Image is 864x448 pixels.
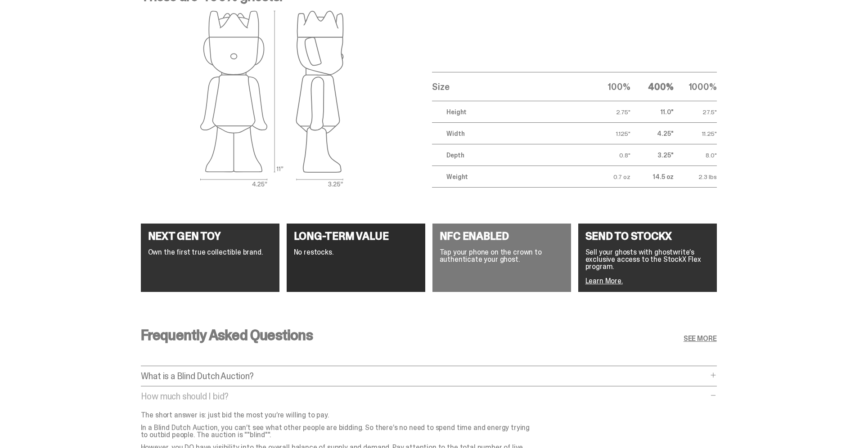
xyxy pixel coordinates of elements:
[585,231,710,242] h4: SEND TO STOCKX
[440,249,564,263] p: Tap your phone on the crown to authenticate your ghost.
[674,72,717,101] th: 1000%
[684,335,717,342] a: SEE MORE
[630,101,674,123] td: 11.0"
[587,166,630,188] td: 0.7 oz
[630,72,674,101] th: 400%
[585,276,623,286] a: Learn More.
[432,72,587,101] th: Size
[587,144,630,166] td: 0.8"
[440,231,564,242] h4: NFC ENABLED
[141,372,708,381] p: What is a Blind Dutch Auction?
[587,72,630,101] th: 100%
[674,144,717,166] td: 8.0"
[432,144,587,166] td: Depth
[630,144,674,166] td: 3.25"
[141,412,537,419] p: The short answer is: just bid the most you’re willing to pay.
[674,166,717,188] td: 2.3 lbs
[294,249,418,256] p: No restocks.
[585,249,710,270] p: Sell your ghosts with ghostwrite’s exclusive access to the StockX Flex program.
[432,123,587,144] td: Width
[200,10,344,188] img: ghost outlines spec
[432,101,587,123] td: Height
[630,123,674,144] td: 4.25"
[432,166,587,188] td: Weight
[148,231,272,242] h4: NEXT GEN TOY
[148,249,272,256] p: Own the first true collectible brand.
[587,123,630,144] td: 1.125"
[141,424,537,439] p: In a Blind Dutch Auction, you can’t see what other people are bidding. So there’s no need to spen...
[141,392,708,401] p: How much should I bid?
[630,166,674,188] td: 14.5 oz
[141,328,313,342] h3: Frequently Asked Questions
[674,101,717,123] td: 27.5"
[587,101,630,123] td: 2.75"
[294,231,418,242] h4: LONG-TERM VALUE
[674,123,717,144] td: 11.25"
